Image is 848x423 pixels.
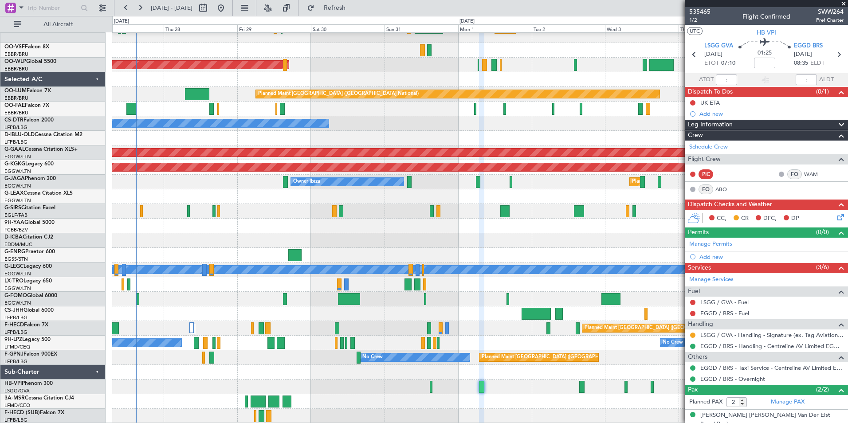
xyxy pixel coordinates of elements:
[721,59,735,68] span: 07:10
[362,351,383,364] div: No Crew
[4,396,74,401] a: 3A-MSRCessna Citation CJ4
[482,351,621,364] div: Planned Maint [GEOGRAPHIC_DATA] ([GEOGRAPHIC_DATA])
[4,95,28,102] a: EBBR/BRU
[757,28,776,37] span: HB-VPI
[687,27,703,35] button: UTC
[794,59,808,68] span: 08:35
[4,124,27,131] a: LFPB/LBG
[237,24,311,32] div: Fri 29
[4,117,54,123] a: CS-DTRFalcon 2000
[4,308,24,313] span: CS-JHH
[688,227,709,238] span: Permits
[4,300,31,306] a: EGGW/LTN
[258,87,419,101] div: Planned Maint [GEOGRAPHIC_DATA] ([GEOGRAPHIC_DATA] National)
[689,16,711,24] span: 1/2
[816,7,844,16] span: SWW264
[689,398,722,407] label: Planned PAX
[458,24,532,32] div: Mon 1
[4,314,27,321] a: LFPB/LBG
[689,143,728,152] a: Schedule Crew
[585,321,724,335] div: Planned Maint [GEOGRAPHIC_DATA] ([GEOGRAPHIC_DATA])
[688,200,772,210] span: Dispatch Checks and Weather
[810,59,824,68] span: ELDT
[699,110,844,117] div: Add new
[4,352,24,357] span: F-GPNJ
[4,410,40,415] span: F-HECD (SUB)
[816,262,829,272] span: (3/6)
[4,176,25,181] span: G-JAGA
[4,388,30,394] a: LSGG/GVA
[763,214,777,223] span: DFC,
[90,24,164,32] div: Wed 27
[688,130,703,141] span: Crew
[114,18,129,25] div: [DATE]
[4,227,28,233] a: FCBB/BZV
[804,170,824,178] a: WAM
[794,42,823,51] span: EGGD BRS
[704,59,719,68] span: ETOT
[4,212,27,219] a: EGLF/FAB
[787,169,802,179] div: FO
[715,170,735,178] div: - -
[700,309,749,317] a: EGGD / BRS - Fuel
[4,264,24,269] span: G-LEGC
[4,241,32,248] a: EDDM/MUC
[688,263,711,273] span: Services
[704,42,733,51] span: LSGG GVA
[699,184,713,194] div: FO
[699,75,714,84] span: ATOT
[689,275,734,284] a: Manage Services
[4,110,28,116] a: EBBR/BRU
[688,385,698,395] span: Pax
[4,285,31,292] a: EGGW/LTN
[4,191,24,196] span: G-LEAX
[699,169,713,179] div: PIC
[4,381,22,386] span: HB-VPI
[742,12,790,21] div: Flight Confirmed
[715,185,735,193] a: ABO
[4,329,27,336] a: LFPB/LBG
[699,253,844,261] div: Add new
[4,44,49,50] a: OO-VSFFalcon 8X
[791,214,799,223] span: DP
[4,396,25,401] span: 3A-MSR
[4,337,22,342] span: 9H-LPZ
[794,50,812,59] span: [DATE]
[4,147,78,152] a: G-GAALCessna Citation XLS+
[816,16,844,24] span: Pref Charter
[4,183,31,189] a: EGGW/LTN
[4,132,82,137] a: D-IBLU-OLDCessna Citation M2
[688,120,733,130] span: Leg Information
[4,293,27,298] span: G-FOMO
[4,220,55,225] a: 9H-YAAGlobal 5000
[700,331,844,339] a: LSGG / GVA - Handling - Signature (ex. Tag Aviation) LSGG / GVA
[4,322,48,328] a: F-HECDFalcon 7X
[4,402,30,409] a: LFMD/CEQ
[4,66,28,72] a: EBBR/BRU
[311,24,385,32] div: Sat 30
[688,154,721,164] span: Flight Crew
[4,103,25,108] span: OO-FAE
[293,175,320,188] div: Owner Ibiza
[459,18,475,25] div: [DATE]
[4,270,31,277] a: EGGW/LTN
[4,59,56,64] a: OO-WLPGlobal 5500
[4,352,57,357] a: F-GPNJFalcon 900EX
[688,319,713,329] span: Handling
[4,249,55,255] a: G-ENRGPraetor 600
[716,74,737,85] input: --:--
[689,240,732,249] a: Manage Permits
[4,51,28,58] a: EBBR/BRU
[663,336,683,349] div: No Crew
[4,322,24,328] span: F-HECD
[4,117,24,123] span: CS-DTR
[4,147,25,152] span: G-GAAL
[4,410,64,415] a: F-HECD (SUB)Falcon 7X
[4,168,31,175] a: EGGW/LTN
[689,7,711,16] span: 535465
[4,278,24,284] span: LX-TRO
[816,385,829,394] span: (2/2)
[700,375,765,383] a: EGGD / BRS - Overnight
[23,21,94,27] span: All Aircraft
[4,161,25,167] span: G-KGKG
